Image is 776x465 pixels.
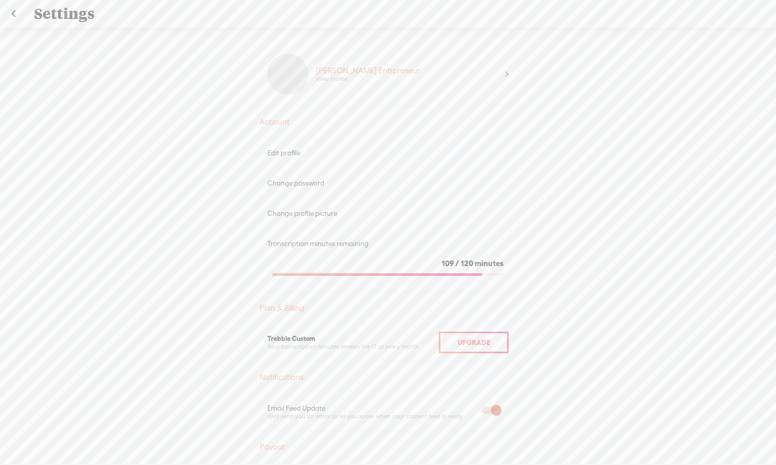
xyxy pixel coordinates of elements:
span: Trebble Custom [267,335,315,342]
div: Change profile picture [267,209,509,218]
div: View Profile [316,75,347,83]
div: Edit profile [267,149,509,157]
div: Your transcription minutes renews the 17 of every month [267,343,439,351]
div: Settings [27,1,750,27]
span: / [455,259,459,268]
div: Account [260,117,516,127]
div: Email Feed Update [267,404,474,413]
div: [PERSON_NAME] Entrpreneur [316,66,420,76]
span: Upgrade [458,338,490,347]
div: Notifications [260,372,516,382]
div: We'll send you an email to let you know when your content feed is ready [267,413,474,420]
div: Plan & Billing [260,303,516,313]
div: Payout [260,442,516,452]
div: Change password [267,179,509,188]
div: Transcription minutes remaining [267,239,509,248]
span: minutes [475,259,503,268]
span: 120 [461,259,473,268]
span: 109 [442,259,454,268]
